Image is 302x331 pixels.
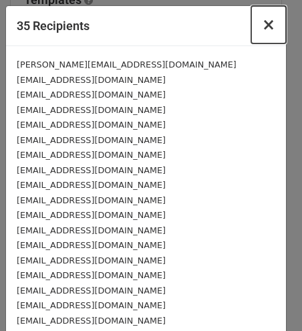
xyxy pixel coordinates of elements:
small: [EMAIL_ADDRESS][DOMAIN_NAME] [17,120,166,130]
small: [EMAIL_ADDRESS][DOMAIN_NAME] [17,316,166,326]
span: × [262,15,275,34]
h5: 35 Recipients [17,17,90,35]
small: [EMAIL_ADDRESS][DOMAIN_NAME] [17,225,166,235]
small: [EMAIL_ADDRESS][DOMAIN_NAME] [17,240,166,250]
small: [EMAIL_ADDRESS][DOMAIN_NAME] [17,286,166,296]
small: [EMAIL_ADDRESS][DOMAIN_NAME] [17,270,166,280]
small: [EMAIL_ADDRESS][DOMAIN_NAME] [17,90,166,100]
small: [EMAIL_ADDRESS][DOMAIN_NAME] [17,75,166,85]
small: [EMAIL_ADDRESS][DOMAIN_NAME] [17,255,166,265]
small: [EMAIL_ADDRESS][DOMAIN_NAME] [17,195,166,205]
small: [EMAIL_ADDRESS][DOMAIN_NAME] [17,180,166,190]
small: [EMAIL_ADDRESS][DOMAIN_NAME] [17,165,166,175]
iframe: Chat Widget [235,267,302,331]
small: [EMAIL_ADDRESS][DOMAIN_NAME] [17,150,166,160]
button: Close [251,6,286,43]
small: [EMAIL_ADDRESS][DOMAIN_NAME] [17,210,166,220]
small: [PERSON_NAME][EMAIL_ADDRESS][DOMAIN_NAME] [17,60,237,70]
small: [EMAIL_ADDRESS][DOMAIN_NAME] [17,300,166,310]
small: [EMAIL_ADDRESS][DOMAIN_NAME] [17,105,166,115]
small: [EMAIL_ADDRESS][DOMAIN_NAME] [17,135,166,145]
